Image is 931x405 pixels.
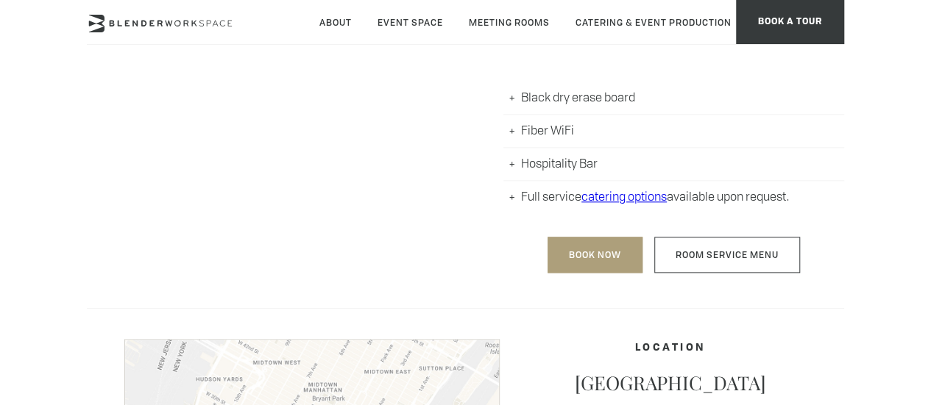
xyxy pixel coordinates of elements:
[503,115,844,148] li: Fiber WiFi
[503,82,844,115] li: Black dry erase board
[503,181,844,213] li: Full service available upon request.
[503,148,844,181] li: Hospitality Bar
[534,371,806,394] p: [GEOGRAPHIC_DATA]
[534,334,806,362] h4: Location
[548,237,643,273] a: Book Now
[654,237,800,273] a: Room Service Menu
[581,188,667,204] a: catering options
